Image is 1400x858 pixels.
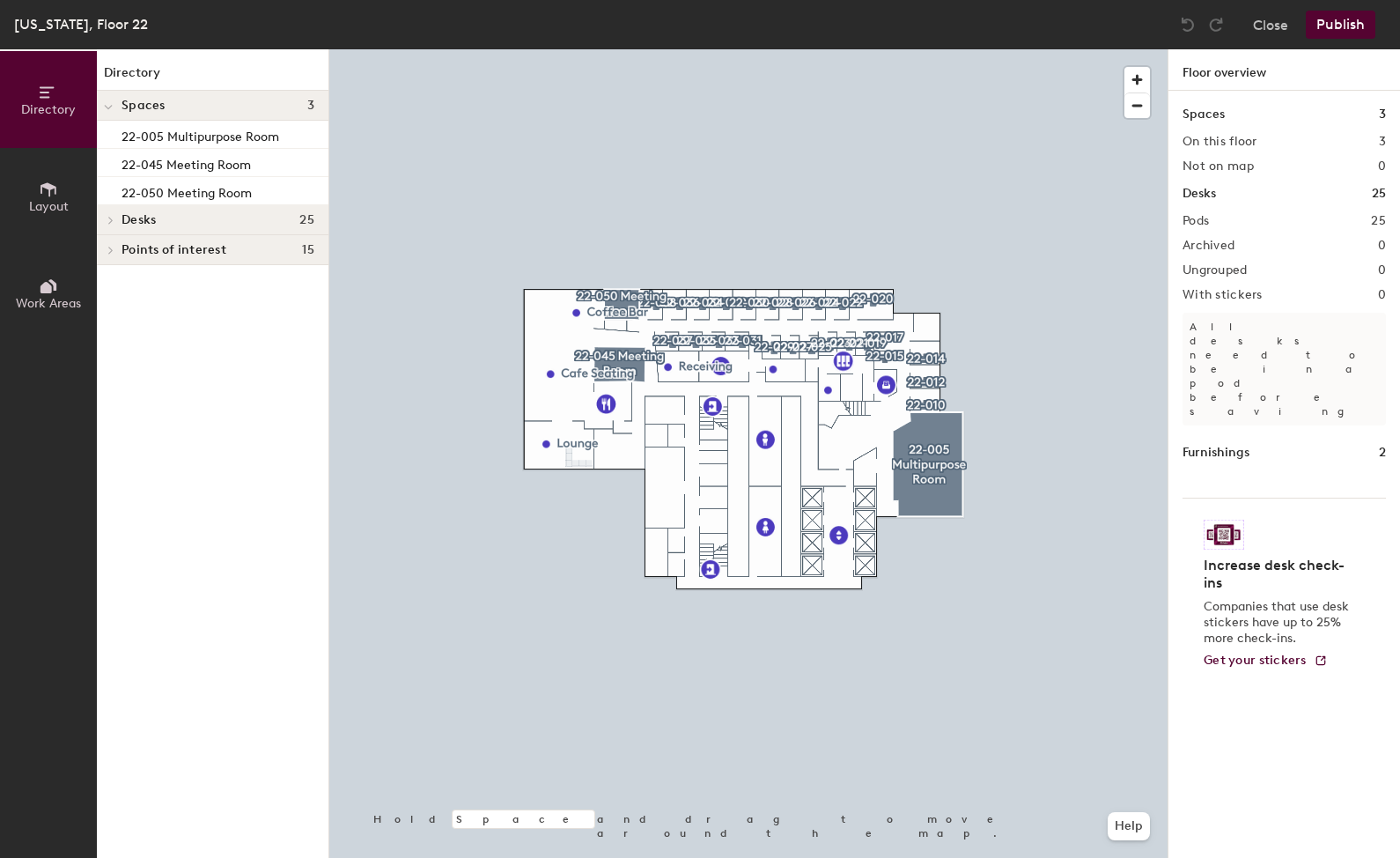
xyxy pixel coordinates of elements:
h2: With stickers [1183,288,1263,302]
p: 22-050 Meeting Room [122,181,252,201]
p: 22-045 Meeting Room [122,152,251,173]
h1: Floor overview [1168,49,1400,91]
button: Help [1108,812,1150,840]
h1: Desks [1183,184,1216,203]
button: Close [1253,11,1288,39]
h2: Ungrouped [1183,263,1248,277]
h2: 25 [1371,214,1386,228]
span: Get your stickers [1204,653,1307,668]
img: Redo [1207,16,1225,33]
h1: Furnishings [1183,443,1249,462]
h1: Directory [97,63,328,91]
h1: Spaces [1183,105,1225,124]
h1: 25 [1372,184,1386,203]
span: Directory [21,102,76,117]
span: 25 [299,213,314,227]
h2: Pods [1183,214,1209,228]
img: Undo [1179,16,1197,33]
h2: 0 [1378,263,1386,277]
h2: Not on map [1183,159,1254,174]
span: 3 [307,99,314,113]
h1: 3 [1379,105,1386,124]
span: Layout [29,199,69,214]
h2: 0 [1378,159,1386,174]
p: All desks need to be in a pod before saving [1183,313,1386,425]
h2: On this floor [1183,135,1257,149]
span: Points of interest [122,243,226,257]
h2: 0 [1378,239,1386,253]
span: Spaces [122,99,166,113]
h2: 3 [1379,135,1386,149]
span: Work Areas [16,296,81,311]
h4: Increase desk check-ins [1204,557,1354,592]
h2: Archived [1183,239,1234,253]
span: Desks [122,213,156,227]
h1: 2 [1379,443,1386,462]
h2: 0 [1378,288,1386,302]
img: Sticker logo [1204,520,1244,550]
button: Publish [1306,11,1375,39]
p: Companies that use desk stickers have up to 25% more check-ins. [1204,599,1354,647]
div: [US_STATE], Floor 22 [14,13,148,35]
p: 22-005 Multipurpose Room [122,124,279,144]
span: 15 [302,243,314,257]
a: Get your stickers [1204,654,1328,669]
